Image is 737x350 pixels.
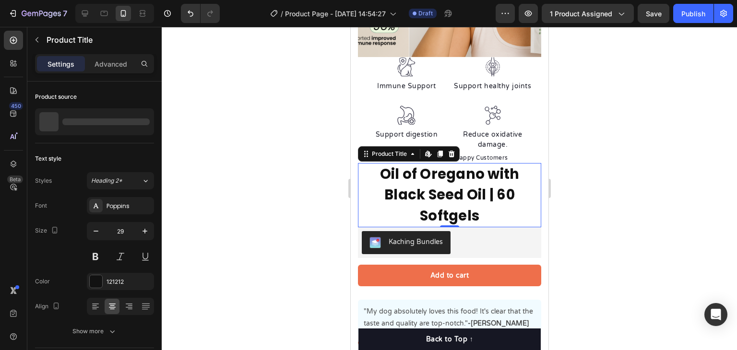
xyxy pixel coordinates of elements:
[107,278,152,286] div: 121212
[7,175,23,183] div: Beta
[638,4,669,23] button: Save
[48,59,74,69] p: Settings
[704,303,727,326] div: Open Intercom Messenger
[47,34,150,46] p: Product Title
[91,176,122,185] span: Heading 2*
[9,102,23,110] div: 450
[673,4,713,23] button: Publish
[418,9,433,18] span: Draft
[35,93,77,101] div: Product source
[107,202,152,210] div: Poppins
[35,224,60,237] div: Size
[181,4,220,23] div: Undo/Redo
[542,4,634,23] button: 1 product assigned
[681,9,705,19] div: Publish
[87,172,154,189] button: Heading 2*
[35,201,47,210] div: Font
[95,59,127,69] p: Advanced
[63,8,67,19] p: 7
[646,10,662,18] span: Save
[281,9,283,19] span: /
[285,9,386,19] span: Product Page - [DATE] 14:54:27
[550,9,612,19] span: 1 product assigned
[35,277,50,286] div: Color
[35,300,62,313] div: Align
[35,176,52,185] div: Styles
[35,154,61,163] div: Text style
[4,4,71,23] button: 7
[351,27,548,350] iframe: Design area
[72,327,117,336] div: Show more
[35,323,154,340] button: Show more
